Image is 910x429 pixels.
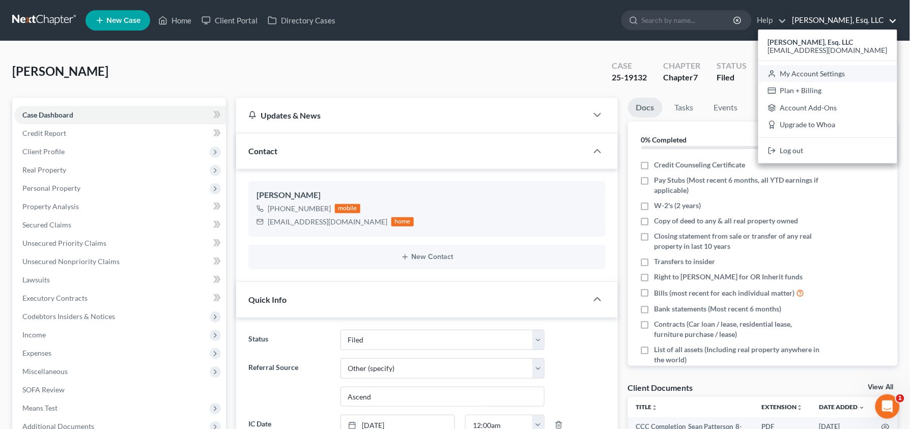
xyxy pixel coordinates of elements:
div: [PERSON_NAME], Esq. LLC [758,30,897,163]
input: Search by name... [642,11,735,30]
a: Secured Claims [14,216,226,234]
div: [EMAIL_ADDRESS][DOMAIN_NAME] [268,217,387,227]
a: SOFA Review [14,381,226,399]
a: Unsecured Nonpriority Claims [14,252,226,271]
span: Expenses [22,349,51,357]
span: Property Analysis [22,202,79,211]
i: unfold_more [652,405,658,411]
a: Directory Cases [263,11,340,30]
span: Contact [248,146,277,156]
a: [PERSON_NAME], Esq. LLC [787,11,897,30]
a: Titleunfold_more [636,403,658,411]
div: [PHONE_NUMBER] [268,204,331,214]
span: [EMAIL_ADDRESS][DOMAIN_NAME] [768,46,888,54]
span: Pay Stubs (Most recent 6 months, all YTD earnings if applicable) [655,175,822,195]
span: Closing statement from sale or transfer of any real property in last 10 years [655,231,822,251]
span: 7 [693,72,698,82]
a: Home [153,11,196,30]
a: Plan + Billing [758,82,897,99]
label: Status [243,330,335,350]
div: mobile [335,204,360,213]
a: Extensionunfold_more [762,403,803,411]
span: Income [22,330,46,339]
div: Chapter [663,60,700,72]
span: Codebtors Insiders & Notices [22,312,115,321]
div: Case [612,60,647,72]
span: 1 [896,394,904,403]
a: View All [868,384,894,391]
span: Personal Property [22,184,80,192]
button: New Contact [257,253,598,261]
span: List of all assets (Including real property anywhere in the world) [655,345,822,365]
span: Credit Report [22,129,66,137]
div: 25-19132 [612,72,647,83]
a: Help [752,11,786,30]
a: Case Dashboard [14,106,226,124]
div: Chapter [663,72,700,83]
div: Status [717,60,747,72]
a: Date Added expand_more [819,403,865,411]
a: Fees [750,98,783,118]
span: Lawsuits [22,275,50,284]
a: Log out [758,142,897,159]
a: Account Add-Ons [758,99,897,117]
span: Copy of deed to any & all real property owned [655,216,799,226]
span: Case Dashboard [22,110,73,119]
a: Property Analysis [14,197,226,216]
strong: 0% Completed [641,135,687,144]
i: expand_more [859,405,865,411]
a: Unsecured Priority Claims [14,234,226,252]
div: Updates & News [248,110,575,121]
span: Unsecured Nonpriority Claims [22,257,120,266]
div: home [391,217,414,226]
a: Docs [628,98,663,118]
span: Transfers to insider [655,256,716,267]
a: Client Portal [196,11,263,30]
div: Filed [717,72,747,83]
a: Credit Report [14,124,226,142]
a: Tasks [667,98,702,118]
a: Lawsuits [14,271,226,289]
span: Bills (most recent for each individual matter) [655,288,795,298]
span: Client Profile [22,147,65,156]
span: New Case [106,17,140,24]
span: Credit Counseling Certificate [655,160,746,170]
a: My Account Settings [758,65,897,82]
a: Upgrade to Whoa [758,117,897,134]
i: unfold_more [797,405,803,411]
span: Miscellaneous [22,367,68,376]
input: Other Referral Source [341,387,544,407]
span: Secured Claims [22,220,71,229]
span: [PERSON_NAME] [12,64,108,78]
span: Right to [PERSON_NAME] for OR Inherit funds [655,272,803,282]
span: Contracts (Car loan / lease, residential lease, furniture purchase / lease) [655,319,822,339]
span: Executory Contracts [22,294,88,302]
div: [PERSON_NAME] [257,189,598,202]
a: Events [706,98,746,118]
span: Bank statements (Most recent 6 months) [655,304,782,314]
div: Client Documents [628,382,693,393]
iframe: Intercom live chat [875,394,900,419]
span: Unsecured Priority Claims [22,239,106,247]
label: Referral Source [243,358,335,407]
span: W-2's (2 years) [655,201,701,211]
span: Quick Info [248,295,287,304]
a: Executory Contracts [14,289,226,307]
strong: [PERSON_NAME], Esq. LLC [768,38,854,46]
span: Real Property [22,165,66,174]
span: SOFA Review [22,385,65,394]
span: Means Test [22,404,58,412]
